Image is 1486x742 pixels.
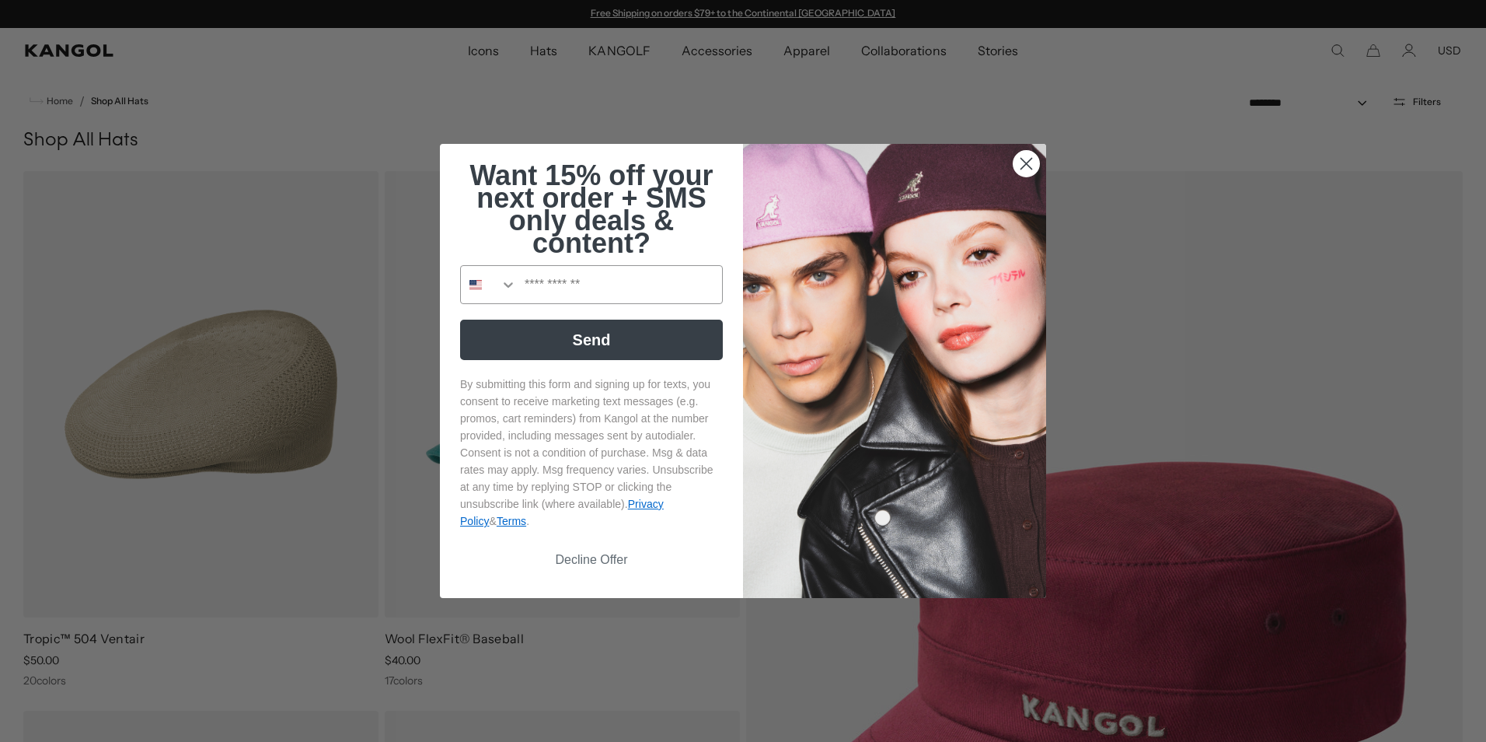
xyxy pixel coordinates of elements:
button: Search Countries [461,266,517,303]
a: Terms [497,515,526,527]
img: United States [469,278,482,291]
button: Close dialog [1013,150,1040,177]
button: Send [460,320,723,360]
img: 4fd34567-b031-494e-b820-426212470989.jpeg [743,144,1046,598]
input: Phone Number [517,266,722,303]
button: Decline Offer [460,545,723,575]
span: Want 15% off your next order + SMS only deals & content? [469,159,713,259]
p: By submitting this form and signing up for texts, you consent to receive marketing text messages ... [460,376,723,530]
